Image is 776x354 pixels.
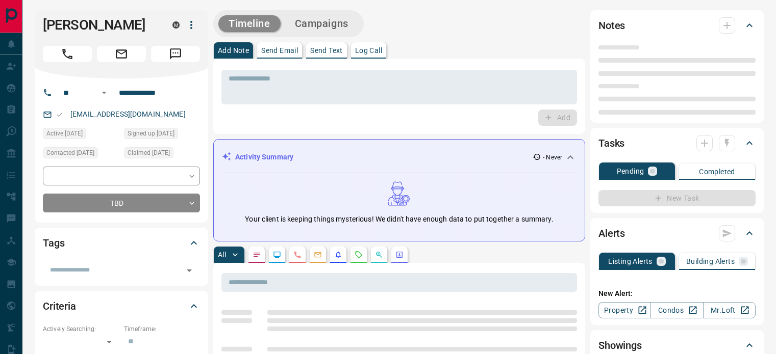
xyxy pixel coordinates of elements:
[355,47,382,54] p: Log Call
[245,214,553,225] p: Your client is keeping things mysterious! We didn't have enough data to put together a summary.
[598,225,625,241] h2: Alerts
[598,337,642,353] h2: Showings
[598,131,756,155] div: Tasks
[598,288,756,299] p: New Alert:
[97,46,146,62] span: Email
[598,13,756,38] div: Notes
[598,135,624,151] h2: Tasks
[543,153,562,162] p: - Never
[43,128,119,142] div: Tue May 31 2022
[235,152,293,162] p: Activity Summary
[222,148,577,167] div: Activity Summary- Never
[617,168,644,175] p: Pending
[703,302,756,318] a: Mr.Loft
[686,258,735,265] p: Building Alerts
[43,324,119,334] p: Actively Searching:
[273,251,281,259] svg: Lead Browsing Activity
[293,251,302,259] svg: Calls
[218,251,226,258] p: All
[218,15,281,32] button: Timeline
[43,298,76,314] h2: Criteria
[124,128,200,142] div: Tue May 31 2022
[124,324,200,334] p: Timeframe:
[261,47,298,54] p: Send Email
[43,194,200,212] div: TBD
[699,168,735,175] p: Completed
[334,251,342,259] svg: Listing Alerts
[151,46,200,62] span: Message
[46,128,83,139] span: Active [DATE]
[98,87,110,99] button: Open
[43,231,200,255] div: Tags
[172,21,180,29] div: mrloft.ca
[124,147,200,161] div: Tue May 31 2022
[128,148,170,158] span: Claimed [DATE]
[650,302,703,318] a: Condos
[598,17,625,34] h2: Notes
[314,251,322,259] svg: Emails
[355,251,363,259] svg: Requests
[56,111,63,118] svg: Email Valid
[310,47,343,54] p: Send Text
[43,294,200,318] div: Criteria
[46,148,94,158] span: Contacted [DATE]
[598,302,651,318] a: Property
[608,258,653,265] p: Listing Alerts
[43,147,119,161] div: Wed Jun 01 2022
[218,47,249,54] p: Add Note
[182,263,196,278] button: Open
[43,46,92,62] span: Call
[70,110,186,118] a: [EMAIL_ADDRESS][DOMAIN_NAME]
[43,235,64,251] h2: Tags
[395,251,404,259] svg: Agent Actions
[285,15,359,32] button: Campaigns
[375,251,383,259] svg: Opportunities
[128,128,174,139] span: Signed up [DATE]
[43,17,157,33] h1: [PERSON_NAME]
[598,221,756,246] div: Alerts
[253,251,261,259] svg: Notes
